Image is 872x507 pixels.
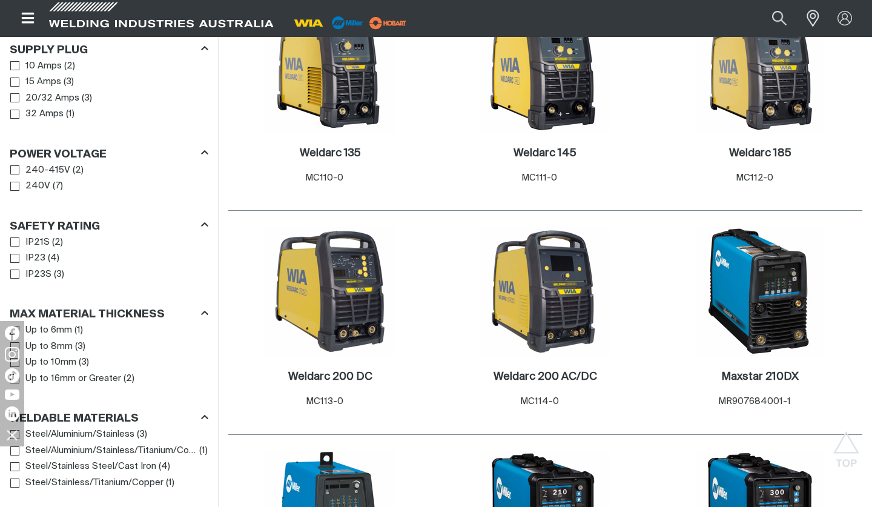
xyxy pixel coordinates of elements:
span: 15 Amps [25,75,61,89]
span: Up to 6mm [25,323,72,337]
div: Power Voltage [10,145,208,162]
a: IP23 [10,250,45,267]
a: Steel/Aluminium/Stainless/Titanium/Copper [10,443,197,459]
span: ( 3 ) [137,428,147,442]
span: ( 3 ) [82,91,92,105]
a: 20/32 Amps [10,90,79,107]
span: ( 1 ) [74,323,83,337]
a: Up to 16mm or Greater [10,371,121,387]
img: Weldarc 200 AC/DC [480,227,610,356]
span: ( 4 ) [159,460,170,474]
span: ( 3 ) [79,356,89,369]
span: IP21S [25,236,50,250]
img: Weldarc 185 [695,3,825,133]
span: ( 1 ) [66,107,74,121]
a: Up to 10mm [10,354,76,371]
a: IP23S [10,267,51,283]
span: ( 1 ) [199,444,208,458]
img: Weldarc 200 DC [265,227,395,356]
a: miller [366,18,410,27]
a: 240V [10,178,50,194]
span: 240-415V [25,164,70,177]
img: Weldarc 145 [480,3,610,133]
span: ( 1 ) [166,476,174,490]
a: Weldarc 135 [300,147,361,161]
ul: Supply Plug [10,58,208,122]
img: LinkedIn [5,406,19,421]
ul: Safety Rating [10,234,208,283]
input: Product name or item number... [744,5,800,32]
span: MC113-0 [306,397,343,406]
span: Steel/Stainless/Titanium/Copper [25,476,163,490]
span: ( 3 ) [64,75,74,89]
ul: Power Voltage [10,162,208,194]
div: Supply Plug [10,41,208,58]
div: Max Material Thickness [10,306,208,322]
h3: Power Voltage [10,148,107,162]
h3: Weldable Materials [10,412,139,426]
span: MR907684001-1 [718,397,791,406]
a: Weldarc 185 [729,147,791,161]
a: Steel/Stainless/Titanium/Copper [10,475,163,491]
h2: Weldarc 200 AC/DC [494,371,597,382]
span: Up to 8mm [25,340,73,354]
span: 32 Amps [25,107,64,121]
span: 240V [25,179,50,193]
h2: Weldarc 135 [300,148,361,159]
img: Maxstar 210DX [695,227,825,356]
a: IP21S [10,234,50,251]
a: 32 Amps [10,106,64,122]
h2: Weldarc 145 [514,148,576,159]
span: ( 2 ) [73,164,84,177]
ul: Max Material Thickness [10,322,208,386]
span: MC111-0 [521,173,557,182]
img: miller [366,14,410,32]
img: YouTube [5,389,19,400]
a: Maxstar 210DX [721,370,799,384]
span: Steel/Aluminium/Stainless [25,428,134,442]
a: 240-415V [10,162,70,179]
a: 10 Amps [10,58,62,75]
a: Weldarc 200 DC [288,370,372,384]
a: Steel/Stainless Steel/Cast Iron [10,459,156,475]
span: 20/32 Amps [25,91,79,105]
h2: Weldarc 200 DC [288,371,372,382]
h2: Weldarc 185 [729,148,791,159]
h3: Safety Rating [10,220,100,234]
span: MC110-0 [305,173,343,182]
span: IP23 [25,251,45,265]
img: Weldarc 135 [265,3,395,133]
div: Weldable Materials [10,410,208,426]
span: 10 Amps [25,59,62,73]
span: MC112-0 [736,173,773,182]
img: Facebook [5,326,19,340]
ul: Weldable Materials [10,426,208,491]
span: ( 7 ) [53,179,63,193]
div: Safety Rating [10,217,208,234]
span: Up to 10mm [25,356,76,369]
span: MC114-0 [520,397,559,406]
a: Up to 6mm [10,322,72,339]
span: Up to 16mm or Greater [25,372,121,386]
a: Weldarc 200 AC/DC [494,370,597,384]
span: ( 4 ) [48,251,59,265]
span: ( 2 ) [52,236,63,250]
a: Steel/Aluminium/Stainless [10,426,134,443]
span: ( 2 ) [124,372,134,386]
img: hide socials [2,425,22,445]
a: Weldarc 145 [514,147,576,161]
span: Steel/Aluminium/Stainless/Titanium/Copper [25,444,197,458]
a: 15 Amps [10,74,61,90]
img: Instagram [5,347,19,362]
span: ( 3 ) [54,268,64,282]
h3: Max Material Thickness [10,308,165,322]
button: Scroll to top [833,431,860,459]
span: IP23S [25,268,51,282]
img: TikTok [5,368,19,383]
h3: Supply Plug [10,44,88,58]
span: Steel/Stainless Steel/Cast Iron [25,460,156,474]
span: ( 3 ) [75,340,85,354]
h2: Maxstar 210DX [721,371,799,382]
span: ( 2 ) [64,59,75,73]
a: Up to 8mm [10,339,73,355]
